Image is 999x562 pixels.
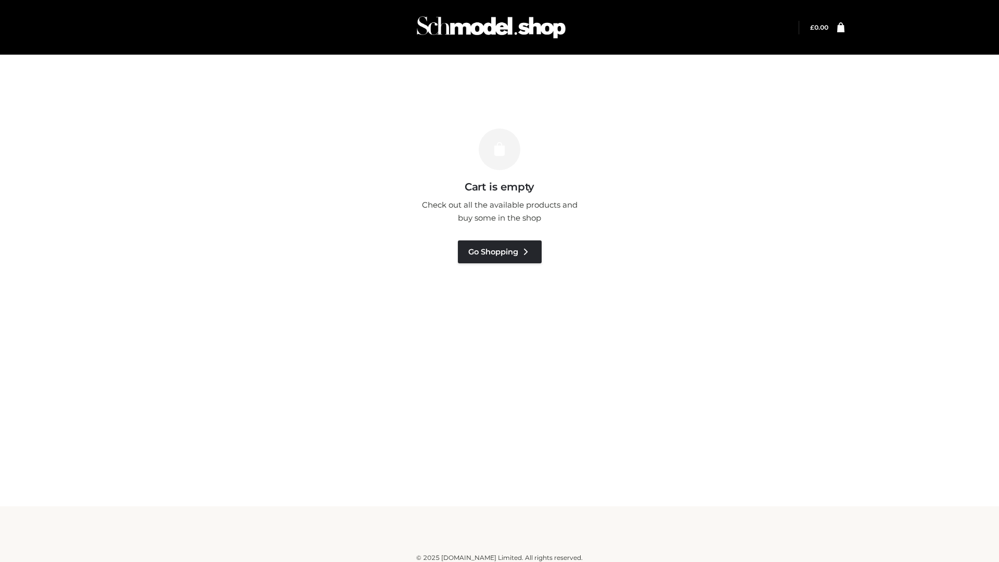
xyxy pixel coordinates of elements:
[810,23,828,31] bdi: 0.00
[810,23,814,31] span: £
[178,181,821,193] h3: Cart is empty
[458,240,542,263] a: Go Shopping
[413,7,569,48] img: Schmodel Admin 964
[810,23,828,31] a: £0.00
[416,198,583,225] p: Check out all the available products and buy some in the shop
